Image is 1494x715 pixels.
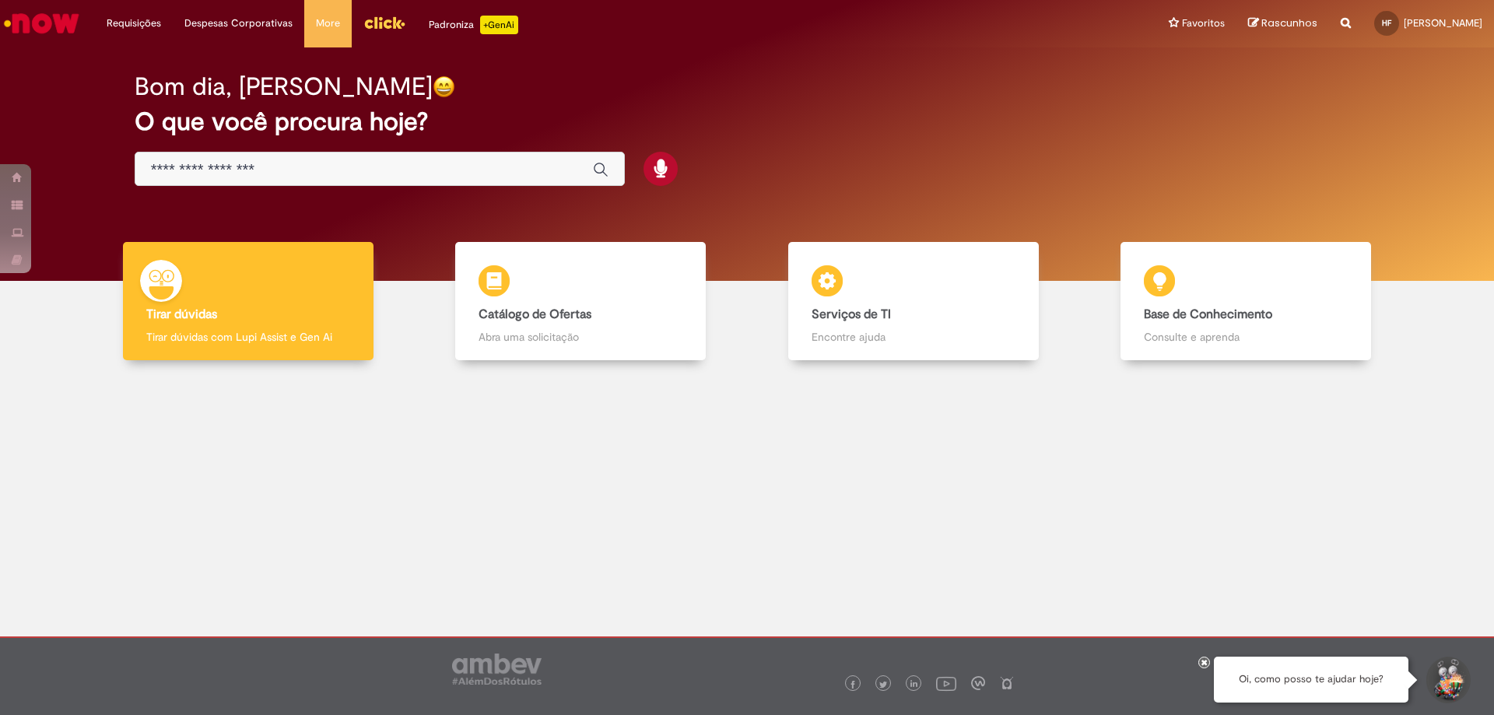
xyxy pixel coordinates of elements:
span: Favoritos [1182,16,1225,31]
b: Tirar dúvidas [146,307,217,322]
a: Tirar dúvidas Tirar dúvidas com Lupi Assist e Gen Ai [82,242,415,361]
b: Serviços de TI [812,307,891,322]
button: Iniciar Conversa de Suporte [1424,657,1471,703]
a: Rascunhos [1248,16,1317,31]
a: Base de Conhecimento Consulte e aprenda [1080,242,1413,361]
span: Rascunhos [1261,16,1317,30]
img: happy-face.png [433,75,455,98]
span: More [316,16,340,31]
img: logo_footer_naosei.png [1000,676,1014,690]
img: click_logo_yellow_360x200.png [363,11,405,34]
span: Requisições [107,16,161,31]
img: logo_footer_linkedin.png [910,680,918,689]
div: Padroniza [429,16,518,34]
span: HF [1382,18,1391,28]
span: Despesas Corporativas [184,16,293,31]
p: Encontre ajuda [812,329,1015,345]
a: Serviços de TI Encontre ajuda [747,242,1080,361]
img: logo_footer_workplace.png [971,676,985,690]
p: +GenAi [480,16,518,34]
span: [PERSON_NAME] [1404,16,1482,30]
b: Base de Conhecimento [1144,307,1272,322]
h2: Bom dia, [PERSON_NAME] [135,73,433,100]
h2: O que você procura hoje? [135,108,1360,135]
a: Catálogo de Ofertas Abra uma solicitação [415,242,748,361]
img: ServiceNow [2,8,82,39]
img: logo_footer_youtube.png [936,673,956,693]
p: Tirar dúvidas com Lupi Assist e Gen Ai [146,329,350,345]
img: logo_footer_facebook.png [849,681,857,689]
img: logo_footer_twitter.png [879,681,887,689]
div: Oi, como posso te ajudar hoje? [1214,657,1408,703]
b: Catálogo de Ofertas [479,307,591,322]
p: Abra uma solicitação [479,329,682,345]
p: Consulte e aprenda [1144,329,1348,345]
img: logo_footer_ambev_rotulo_gray.png [452,654,542,685]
